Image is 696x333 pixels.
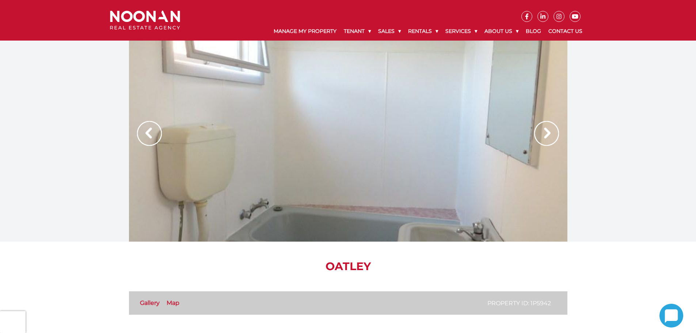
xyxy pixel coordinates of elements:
a: Services [442,22,481,41]
a: Map [167,299,179,306]
h1: OATLEY [129,260,567,273]
a: Manage My Property [270,22,340,41]
img: Arrow slider [534,121,559,146]
a: Sales [374,22,404,41]
a: Contact Us [545,22,586,41]
p: Property ID: 1P5942 [487,299,551,308]
a: Rentals [404,22,442,41]
a: Tenant [340,22,374,41]
a: About Us [481,22,522,41]
img: Noonan Real Estate Agency [110,11,180,30]
a: Blog [522,22,545,41]
a: Gallery [140,299,160,306]
img: Arrow slider [137,121,162,146]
